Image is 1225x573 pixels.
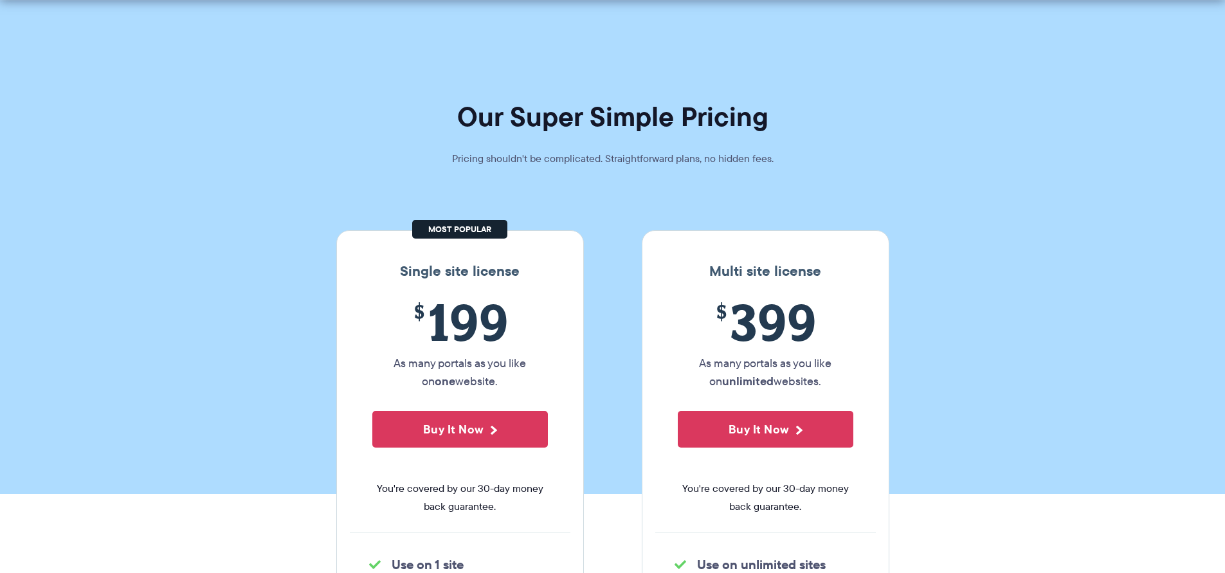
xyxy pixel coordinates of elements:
[678,354,853,390] p: As many portals as you like on websites.
[350,263,570,280] h3: Single site license
[372,293,548,351] span: 199
[655,263,876,280] h3: Multi site license
[678,411,853,448] button: Buy It Now
[420,150,806,168] p: Pricing shouldn't be complicated. Straightforward plans, no hidden fees.
[372,480,548,516] span: You're covered by our 30-day money back guarantee.
[678,480,853,516] span: You're covered by our 30-day money back guarantee.
[678,293,853,351] span: 399
[372,354,548,390] p: As many portals as you like on website.
[435,372,455,390] strong: one
[722,372,774,390] strong: unlimited
[372,411,548,448] button: Buy It Now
